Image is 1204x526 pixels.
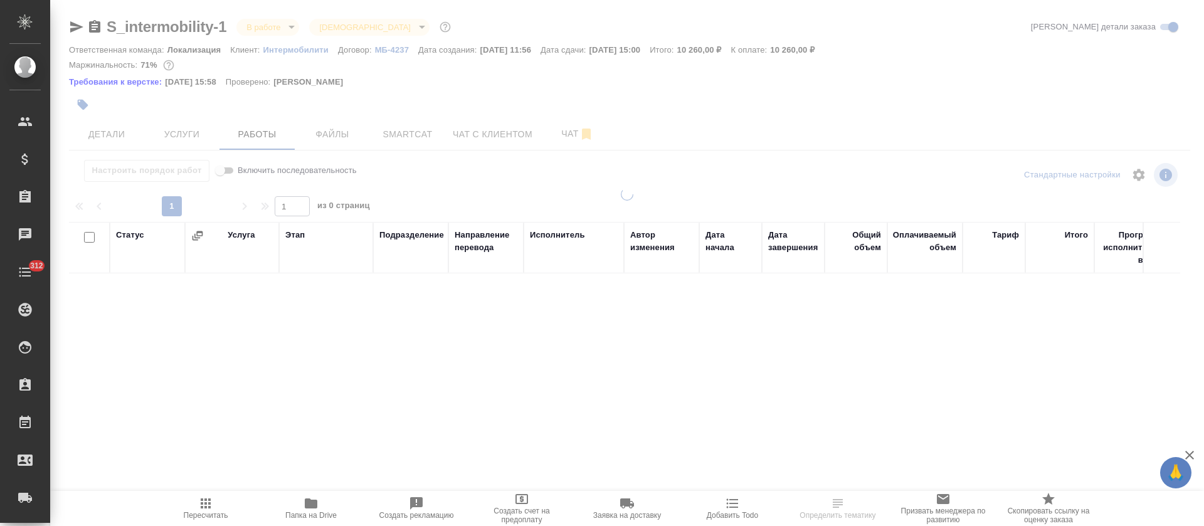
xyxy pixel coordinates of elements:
div: Общий объем [831,229,881,254]
div: Дата завершения [768,229,818,254]
div: Статус [116,229,144,241]
button: Создать рекламацию [364,491,469,526]
button: Пересчитать [153,491,258,526]
div: Прогресс исполнителя в SC [1101,229,1157,266]
span: Создать рекламацию [379,511,454,520]
div: Этап [285,229,305,241]
button: 🙏 [1160,457,1191,488]
button: Сгруппировать [191,229,204,242]
span: Создать счет на предоплату [477,507,567,524]
button: Папка на Drive [258,491,364,526]
span: Определить тематику [800,511,875,520]
button: Скопировать ссылку на оценку заказа [996,491,1101,526]
span: 312 [23,260,51,272]
a: 312 [3,256,47,288]
button: Заявка на доставку [574,491,680,526]
span: Добавить Todo [707,511,758,520]
span: Папка на Drive [285,511,337,520]
div: Подразделение [379,229,444,241]
div: Дата начала [705,229,756,254]
span: Скопировать ссылку на оценку заказа [1003,507,1094,524]
div: Итого [1065,229,1088,241]
div: Оплачиваемый объем [893,229,956,254]
button: Добавить Todo [680,491,785,526]
button: Призвать менеджера по развитию [890,491,996,526]
div: Исполнитель [530,229,585,241]
div: Направление перевода [455,229,517,254]
div: Тариф [992,229,1019,241]
div: Автор изменения [630,229,693,254]
span: Пересчитать [184,511,228,520]
span: Заявка на доставку [593,511,661,520]
span: Призвать менеджера по развитию [898,507,988,524]
button: Создать счет на предоплату [469,491,574,526]
button: Определить тематику [785,491,890,526]
span: 🙏 [1165,460,1186,486]
div: Услуга [228,229,255,241]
